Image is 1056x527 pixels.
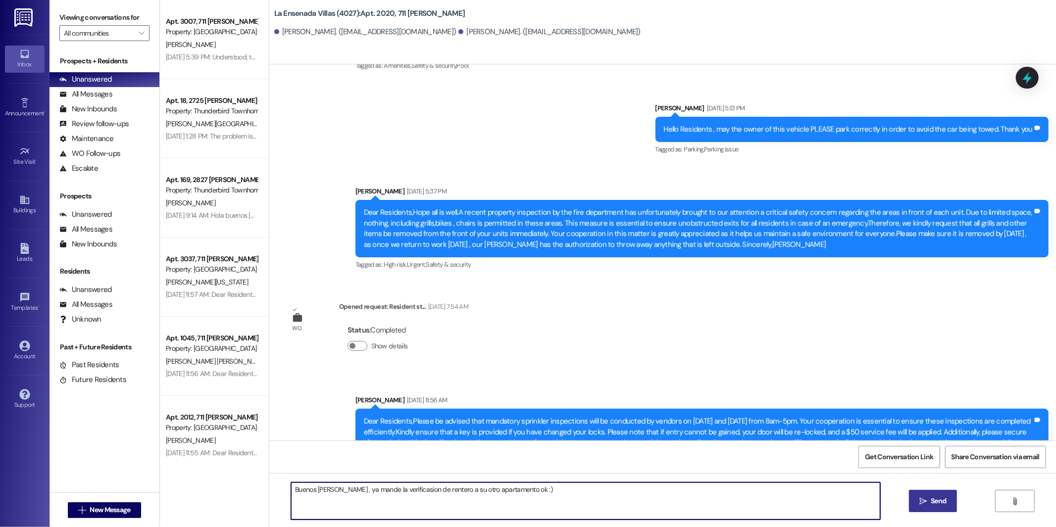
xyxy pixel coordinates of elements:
[5,192,45,218] a: Buildings
[166,52,268,61] div: [DATE] 5:39 PM: Understood, thanks
[456,61,468,70] span: Pool
[166,423,257,433] div: Property: [GEOGRAPHIC_DATA] (4027)
[36,157,37,164] span: •
[166,211,400,220] div: [DATE] 9:14 AM: Hola buenos [PERSON_NAME] perdón a qué hora habré la oficina
[945,446,1046,468] button: Share Conversation via email
[59,148,120,159] div: WO Follow-ups
[5,386,45,413] a: Support
[78,506,86,514] i: 
[274,27,456,37] div: [PERSON_NAME]. ([EMAIL_ADDRESS][DOMAIN_NAME])
[364,207,1033,250] div: Dear Residents,Hope all is well.A recent property inspection by the fire department has unfortuna...
[858,446,940,468] button: Get Conversation Link
[166,412,257,423] div: Apt. 2012, 711 [PERSON_NAME] B
[59,360,119,370] div: Past Residents
[166,264,257,275] div: Property: [GEOGRAPHIC_DATA] (4027)
[59,163,98,174] div: Escalate
[166,96,257,106] div: Apt. 18, 2725 [PERSON_NAME] C
[339,301,468,315] div: Opened request: Resident st...
[64,25,134,41] input: All communities
[38,303,40,310] span: •
[931,496,946,506] span: Send
[68,502,141,518] button: New Message
[166,27,257,37] div: Property: [GEOGRAPHIC_DATA] (4027)
[14,8,35,27] img: ResiDesk Logo
[411,61,456,70] span: Safety & security ,
[291,482,880,520] textarea: Buenos [PERSON_NAME] , ya mande la verificasion de rentero a su otro apartamento ok :)
[1011,497,1018,505] i: 
[59,375,126,385] div: Future Residents
[166,16,257,27] div: Apt. 3007, 711 [PERSON_NAME] A
[355,395,1049,409] div: [PERSON_NAME]
[655,142,1049,156] div: Tagged as:
[59,119,129,129] div: Review follow-ups
[166,436,215,445] span: [PERSON_NAME]
[371,341,408,351] label: Show details
[348,325,370,335] b: Status
[59,239,117,249] div: New Inbounds
[59,74,112,85] div: Unanswered
[5,143,45,170] a: Site Visit •
[59,10,150,25] label: Viewing conversations for
[407,260,426,269] span: Urgent ,
[909,490,957,512] button: Send
[355,58,1049,73] div: Tagged as:
[139,29,144,37] i: 
[384,260,407,269] span: High risk ,
[59,104,117,114] div: New Inbounds
[50,266,159,277] div: Residents
[90,505,130,515] span: New Message
[684,145,704,153] span: Parking ,
[426,301,468,312] div: [DATE] 7:54 AM
[704,103,745,113] div: [DATE] 5:13 PM
[364,416,1033,459] div: Dear Residents,Please be advised that mandatory sprinkler inspections will be conducted by vendor...
[166,185,257,195] div: Property: Thunderbird Townhomes (4001)
[664,124,1033,135] div: Hello Residents , may the owner of this vehicle PLEASE park correctly in order to avoid the car b...
[5,337,45,364] a: Account
[426,260,471,269] span: Safety & security
[50,342,159,352] div: Past + Future Residents
[384,61,412,70] span: Amenities ,
[404,186,447,196] div: [DATE] 5:37 PM
[348,323,412,338] div: : Completed
[59,299,112,310] div: All Messages
[919,497,927,505] i: 
[166,119,281,128] span: [PERSON_NAME][GEOGRAPHIC_DATA]
[355,186,1049,200] div: [PERSON_NAME]
[952,452,1040,462] span: Share Conversation via email
[166,175,257,185] div: Apt. 169, 2827 [PERSON_NAME]
[59,89,112,99] div: All Messages
[166,357,269,366] span: [PERSON_NAME] [PERSON_NAME]
[5,240,45,267] a: Leads
[166,106,257,116] div: Property: Thunderbird Townhomes (4001)
[50,191,159,201] div: Prospects
[59,285,112,295] div: Unanswered
[404,395,447,405] div: [DATE] 11:56 AM
[355,257,1049,272] div: Tagged as:
[5,289,45,316] a: Templates •
[292,323,302,334] div: WO
[865,452,933,462] span: Get Conversation Link
[166,40,215,49] span: [PERSON_NAME]
[59,209,112,220] div: Unanswered
[59,134,114,144] div: Maintenance
[50,56,159,66] div: Prospects + Residents
[166,278,248,287] span: [PERSON_NAME][US_STATE]
[274,8,465,19] b: La Ensenada Villas (4027): Apt. 2020, 711 [PERSON_NAME]
[166,198,215,207] span: [PERSON_NAME]
[44,108,46,115] span: •
[166,343,257,354] div: Property: [GEOGRAPHIC_DATA] (4027)
[59,314,101,325] div: Unknown
[166,333,257,343] div: Apt. 1045, 711 [PERSON_NAME] F
[166,254,257,264] div: Apt. 3037, 711 [PERSON_NAME] E
[59,224,112,235] div: All Messages
[704,145,739,153] span: Parking issue
[655,103,1049,117] div: [PERSON_NAME]
[166,132,977,141] div: [DATE] 1:28 PM: The problem is I do not have my sons [DATE] my custody does not begin until [DATE...
[5,46,45,72] a: Inbox
[458,27,641,37] div: [PERSON_NAME]. ([EMAIL_ADDRESS][DOMAIN_NAME])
